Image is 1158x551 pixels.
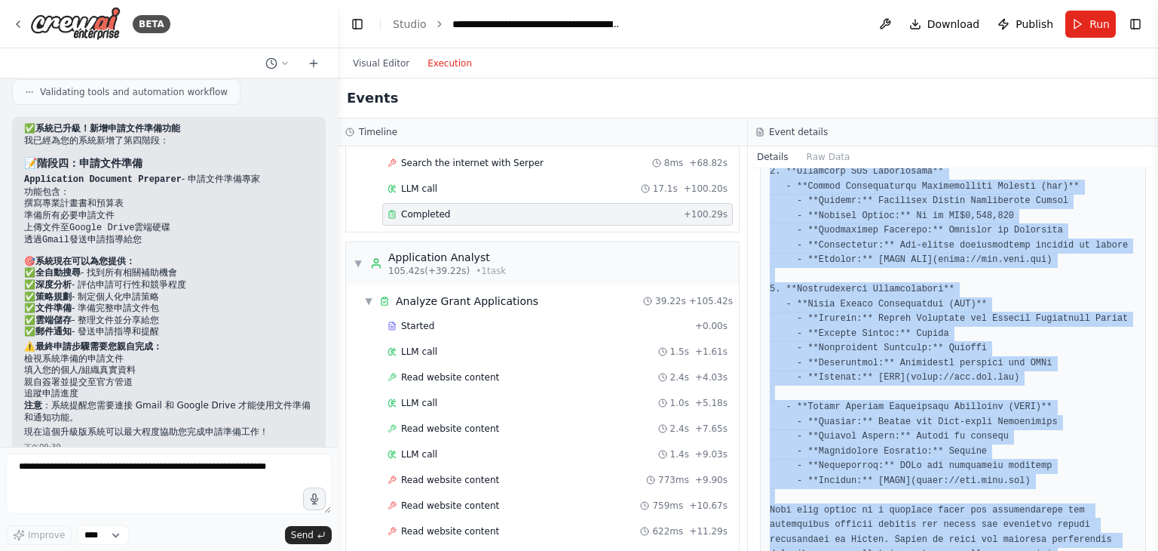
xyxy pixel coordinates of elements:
[285,526,332,544] button: Send
[927,17,980,32] span: Download
[30,7,121,41] img: Logo
[401,208,450,220] span: Completed
[303,488,326,510] button: Click to speak your automation idea
[1125,14,1146,35] button: Show right sidebar
[24,222,314,235] li: 上傳文件至 雲端硬碟
[401,500,499,512] span: Read website content
[1065,11,1116,38] button: Run
[364,295,373,307] span: ▼
[24,198,314,210] li: 撰寫專業計畫書和預算表
[35,123,180,134] strong: 系統已升級！新增申請文件準備功能
[748,146,798,168] button: Details
[401,423,499,435] span: Read website content
[35,341,162,352] strong: 最終申請步驟需要您親自完成：
[670,448,689,460] span: 1.4s
[1016,17,1053,32] span: Publish
[24,123,314,135] h2: ✅
[396,294,538,309] div: Analyze Grant Applications
[35,256,135,266] strong: 系統現在可以為您提供：
[401,397,437,409] span: LLM call
[670,346,689,358] span: 1.5s
[24,426,314,439] p: 現在這個升級版系統可以最大程度協助您完成申請準備工作！
[35,326,72,337] strong: 郵件通知
[401,320,434,332] span: Started
[347,14,368,35] button: Hide left sidebar
[658,474,689,486] span: 773ms
[344,54,418,72] button: Visual Editor
[695,474,728,486] span: + 9.90s
[653,183,678,195] span: 17.1s
[24,365,314,377] li: 填入您的個人/組織真實資料
[401,183,437,195] span: LLM call
[28,529,65,541] span: Improve
[24,210,314,222] li: 準備所有必要申請文件
[24,341,314,353] h2: ⚠️
[291,529,314,541] span: Send
[347,88,398,109] h2: Events
[670,397,689,409] span: 1.0s
[133,15,170,33] div: BETA
[35,291,72,302] strong: 策略規劃
[401,448,437,460] span: LLM call
[684,183,728,195] span: + 100.20s
[24,400,314,423] p: ：系統提醒您需要連接 Gmail 和 Google Drive 才能使用文件準備和通知功能。
[401,157,544,169] span: Search the internet with Serper
[689,525,728,537] span: + 11.29s
[24,174,182,185] code: Application Document Preparer
[24,377,314,389] li: 親自簽署並提交至官方管道
[24,174,314,186] li: - 申請文件準備專家
[69,223,134,233] code: Google Drive
[6,525,72,545] button: Improve
[689,500,728,512] span: + 10.67s
[359,126,397,138] h3: Timeline
[652,500,683,512] span: 759ms
[401,474,499,486] span: Read website content
[670,371,689,383] span: 2.4s
[259,54,296,72] button: Switch to previous chat
[388,250,506,265] div: Application Analyst
[418,54,481,72] button: Execution
[1089,17,1110,32] span: Run
[664,157,684,169] span: 8ms
[695,320,728,332] span: + 0.00s
[302,54,326,72] button: Start a new chat
[35,279,72,290] strong: 深度分析
[24,256,314,268] h2: 🎯
[24,135,314,147] p: 我已經為您的系統新增了第四階段：
[35,315,72,325] strong: 雲端儲存
[354,257,363,269] span: ▼
[24,442,314,453] div: 下午09:39
[903,11,986,38] button: Download
[401,525,499,537] span: Read website content
[42,235,69,245] code: Gmail
[24,400,42,411] strong: 注意
[695,397,728,409] span: + 5.18s
[401,346,437,358] span: LLM call
[652,525,683,537] span: 622ms
[24,155,314,171] h3: 📝
[388,265,470,277] span: 105.42s (+39.22s)
[689,295,733,307] span: + 105.42s
[769,126,828,138] h3: Event details
[655,295,686,307] span: 39.22s
[695,448,728,460] span: + 9.03s
[24,388,314,400] li: 追蹤申請進度
[689,157,728,169] span: + 68.82s
[24,353,314,365] li: 檢視系統準備的申請文件
[695,423,728,435] span: + 7.65s
[476,265,506,277] span: • 1 task
[393,18,427,30] a: Studio
[24,234,314,247] li: 透過 發送申請指導給您
[695,346,728,358] span: + 1.61s
[393,17,622,32] nav: breadcrumb
[670,423,689,435] span: 2.4s
[695,371,728,383] span: + 4.03s
[35,267,81,278] strong: 全自動搜尋
[35,303,72,313] strong: 文件準備
[40,86,228,98] span: Validating tools and automation workflow
[37,157,142,169] strong: 階段四：申請文件準備
[401,371,499,383] span: Read website content
[991,11,1059,38] button: Publish
[24,186,314,247] li: 功能包含：
[24,267,314,338] p: ✅ - 找到所有相關補助機會 ✅ - 評估申請可行性和競爭程度 ✅ - 制定個人化申請策略 ✅ - 準備完整申請文件包 ✅ - 整理文件並分享給您 ✅ - 發送申請指導和提醒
